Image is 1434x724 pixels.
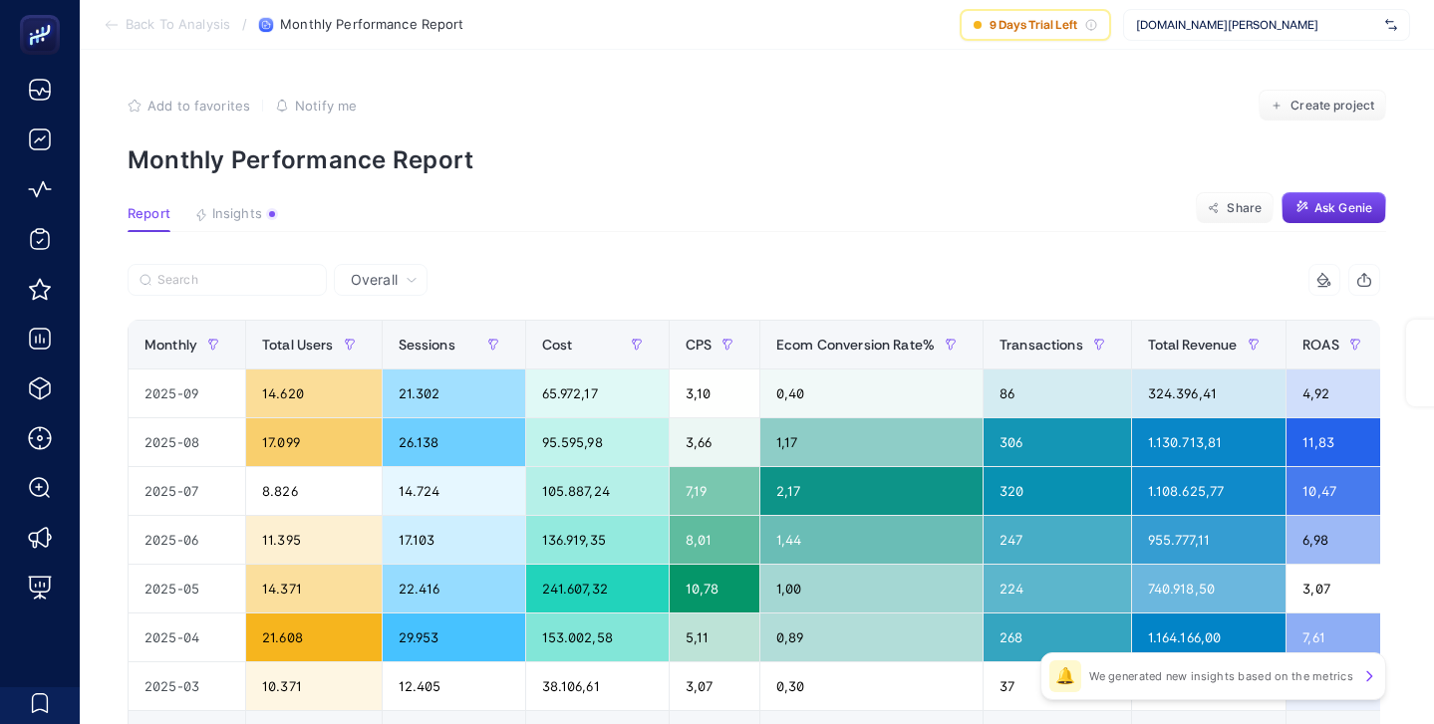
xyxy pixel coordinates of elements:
[670,662,759,710] div: 3,07
[351,270,398,290] span: Overall
[1287,418,1387,466] div: 11,83
[526,418,669,466] div: 95.595,98
[129,467,245,515] div: 2025-07
[1148,337,1238,353] span: Total Revenue
[526,662,669,710] div: 38.106,61
[984,369,1131,417] div: 86
[1287,467,1387,515] div: 10,47
[129,418,245,466] div: 2025-08
[670,418,759,466] div: 3,66
[128,145,1386,174] p: Monthly Performance Report
[157,273,315,288] input: Search
[129,516,245,564] div: 2025-06
[760,369,983,417] div: 0,40
[1291,98,1374,114] span: Create project
[1132,565,1287,612] div: 740.918,50
[526,565,669,612] div: 241.607,32
[262,337,334,353] span: Total Users
[1049,660,1081,692] div: 🔔
[280,17,463,33] span: Monthly Performance Report
[383,516,525,564] div: 17.103
[542,337,573,353] span: Cost
[984,662,1131,710] div: 37
[1282,192,1386,224] button: Ask Genie
[129,565,245,612] div: 2025-05
[246,369,382,417] div: 14.620
[670,467,759,515] div: 7,19
[1227,200,1262,216] span: Share
[670,565,759,612] div: 10,78
[246,613,382,661] div: 21.608
[246,467,382,515] div: 8.826
[1314,200,1372,216] span: Ask Genie
[760,516,983,564] div: 1,44
[760,467,983,515] div: 2,17
[526,613,669,661] div: 153.002,58
[1259,90,1386,121] button: Create project
[144,337,197,353] span: Monthly
[275,98,357,114] button: Notify me
[383,369,525,417] div: 21.302
[383,565,525,612] div: 22.416
[1136,17,1377,33] span: [DOMAIN_NAME][PERSON_NAME]
[686,337,712,353] span: CPS
[212,206,262,222] span: Insights
[126,17,230,33] span: Back To Analysis
[1385,15,1397,35] img: svg%3e
[1132,418,1287,466] div: 1.130.713,81
[295,98,357,114] span: Notify me
[760,662,983,710] div: 0,30
[129,662,245,710] div: 2025-03
[526,369,669,417] div: 65.972,17
[670,613,759,661] div: 5,11
[242,16,247,32] span: /
[383,613,525,661] div: 29.953
[670,516,759,564] div: 8,01
[760,613,983,661] div: 0,89
[526,467,669,515] div: 105.887,24
[990,17,1077,33] span: 9 Days Trial Left
[1302,337,1339,353] span: ROAS
[760,418,983,466] div: 1,17
[129,613,245,661] div: 2025-04
[128,206,170,222] span: Report
[1132,467,1287,515] div: 1.108.625,77
[128,98,250,114] button: Add to favorites
[1287,613,1387,661] div: 7,61
[1287,369,1387,417] div: 4,92
[760,565,983,612] div: 1,00
[526,516,669,564] div: 136.919,35
[1196,192,1274,224] button: Share
[1287,516,1387,564] div: 6,98
[984,516,1131,564] div: 247
[129,369,245,417] div: 2025-09
[246,418,382,466] div: 17.099
[984,565,1131,612] div: 224
[1132,369,1287,417] div: 324.396,41
[1000,337,1083,353] span: Transactions
[147,98,250,114] span: Add to favorites
[670,369,759,417] div: 3,10
[383,662,525,710] div: 12.405
[246,565,382,612] div: 14.371
[984,467,1131,515] div: 320
[1132,516,1287,564] div: 955.777,11
[246,662,382,710] div: 10.371
[246,516,382,564] div: 11.395
[399,337,455,353] span: Sessions
[776,337,935,353] span: Ecom Conversion Rate%
[383,418,525,466] div: 26.138
[1089,668,1353,684] p: We generated new insights based on the metrics
[984,418,1131,466] div: 306
[1287,565,1387,612] div: 3,07
[383,467,525,515] div: 14.724
[1132,613,1287,661] div: 1.164.166,00
[984,613,1131,661] div: 268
